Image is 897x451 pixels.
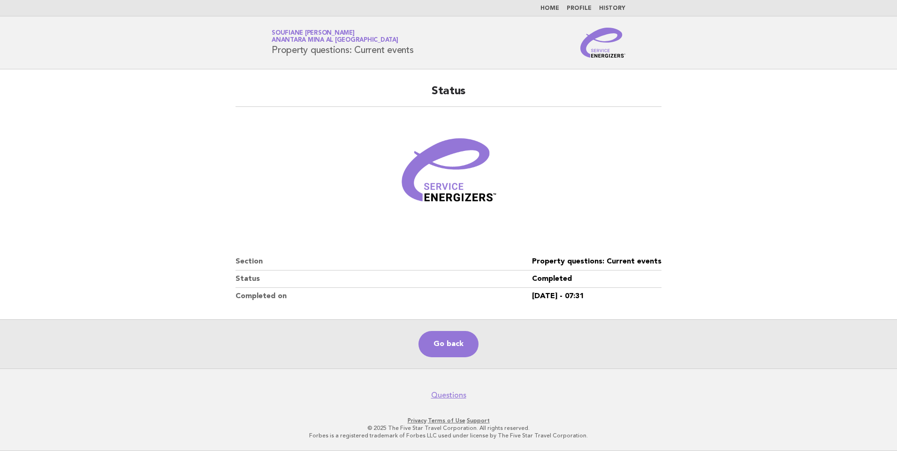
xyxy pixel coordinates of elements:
span: Anantara Mina al [GEOGRAPHIC_DATA] [272,38,398,44]
a: History [599,6,625,11]
a: Soufiane [PERSON_NAME]Anantara Mina al [GEOGRAPHIC_DATA] [272,30,398,43]
dd: Completed [532,271,661,288]
a: Privacy [408,417,426,424]
dd: Property questions: Current events [532,253,661,271]
h2: Status [236,84,661,107]
p: © 2025 The Five Star Travel Corporation. All rights reserved. [161,424,736,432]
dt: Section [236,253,532,271]
img: Service Energizers [580,28,625,58]
a: Terms of Use [428,417,465,424]
dt: Status [236,271,532,288]
a: Go back [418,331,479,357]
a: Home [540,6,559,11]
p: Forbes is a registered trademark of Forbes LLC used under license by The Five Star Travel Corpora... [161,432,736,439]
a: Profile [567,6,592,11]
p: · · [161,417,736,424]
img: Verified [392,118,505,231]
h1: Property questions: Current events [272,30,414,55]
dt: Completed on [236,288,532,305]
a: Questions [431,391,466,400]
a: Support [467,417,490,424]
dd: [DATE] - 07:31 [532,288,661,305]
